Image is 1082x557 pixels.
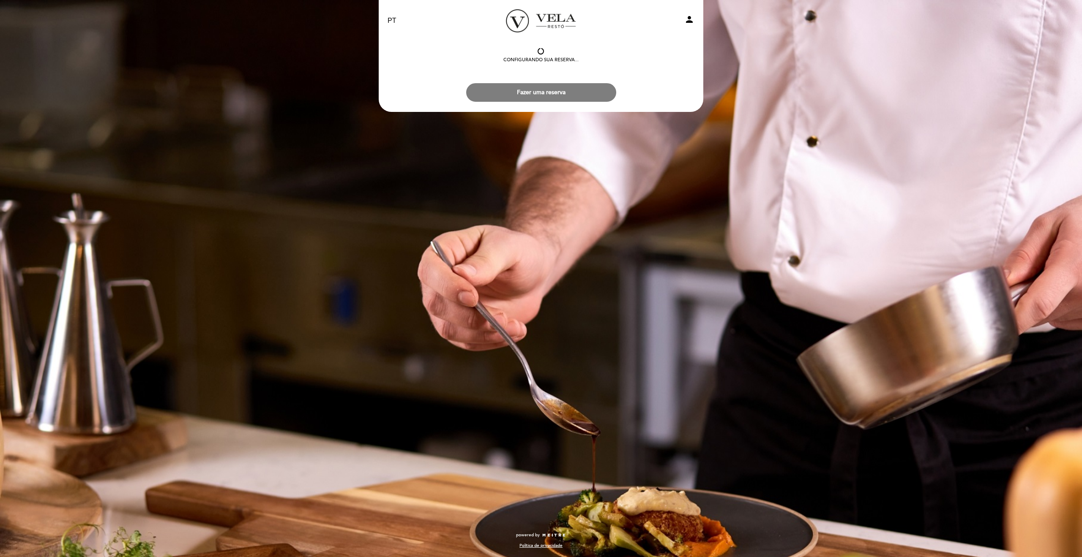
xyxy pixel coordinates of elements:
i: person [684,14,694,24]
button: person [684,14,694,27]
div: Configurando sua reserva... [503,57,579,63]
img: MEITRE [542,533,566,538]
span: powered by [516,532,540,538]
button: Fazer uma reserva [466,83,616,102]
a: Política de privacidade [519,543,563,549]
a: powered by [516,532,566,538]
a: Vela Restó [488,9,594,33]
